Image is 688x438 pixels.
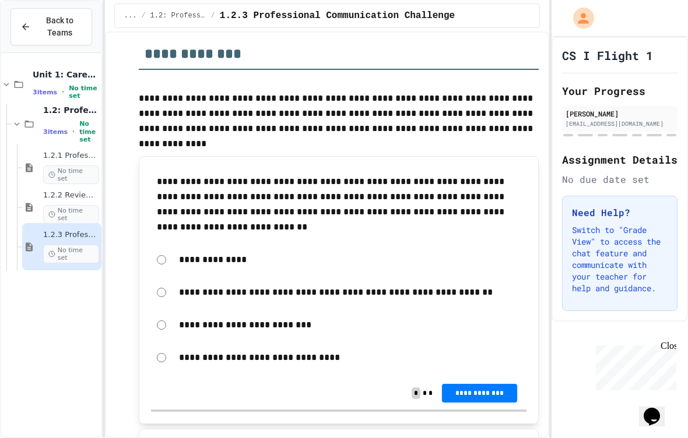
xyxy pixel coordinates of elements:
[43,190,99,200] span: 1.2.2 Review - Professional Communication
[591,341,676,390] iframe: chat widget
[43,165,99,184] span: No time set
[5,5,80,74] div: Chat with us now!Close
[69,84,99,100] span: No time set
[562,151,678,168] h2: Assignment Details
[562,47,653,63] h1: CS I Flight 1
[33,69,99,80] span: Unit 1: Careers & Professionalism
[43,105,99,115] span: 1.2: Professional Communication
[220,9,455,23] span: 1.2.3 Professional Communication Challenge
[79,120,99,143] span: No time set
[124,11,137,20] span: ...
[572,206,668,220] h3: Need Help?
[62,87,64,97] span: •
[566,119,674,128] div: [EMAIL_ADDRESS][DOMAIN_NAME]
[150,11,206,20] span: 1.2: Professional Communication
[562,83,678,99] h2: Your Progress
[38,15,82,39] span: Back to Teams
[141,11,145,20] span: /
[43,230,99,240] span: 1.2.3 Professional Communication Challenge
[211,11,215,20] span: /
[72,127,75,136] span: •
[43,205,99,224] span: No time set
[562,172,678,186] div: No due date set
[561,5,597,31] div: My Account
[572,224,668,294] p: Switch to "Grade View" to access the chat feature and communicate with your teacher for help and ...
[43,151,99,161] span: 1.2.1 Professional Communication
[566,108,674,119] div: [PERSON_NAME]
[33,89,57,96] span: 3 items
[43,245,99,263] span: No time set
[43,128,68,136] span: 3 items
[10,8,92,45] button: Back to Teams
[639,391,676,426] iframe: chat widget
